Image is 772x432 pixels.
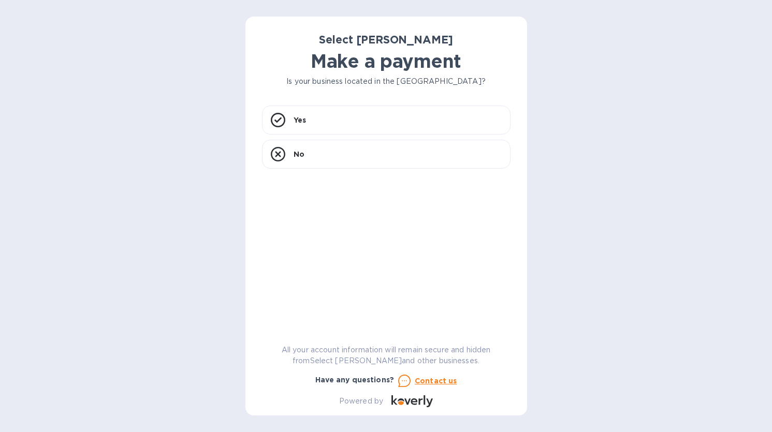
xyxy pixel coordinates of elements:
[294,149,304,159] p: No
[339,396,383,407] p: Powered by
[262,76,511,87] p: Is your business located in the [GEOGRAPHIC_DATA]?
[294,115,306,125] p: Yes
[415,377,457,385] u: Contact us
[262,50,511,72] h1: Make a payment
[315,376,395,384] b: Have any questions?
[319,33,454,46] b: Select [PERSON_NAME]
[262,345,511,366] p: All your account information will remain secure and hidden from Select [PERSON_NAME] and other bu...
